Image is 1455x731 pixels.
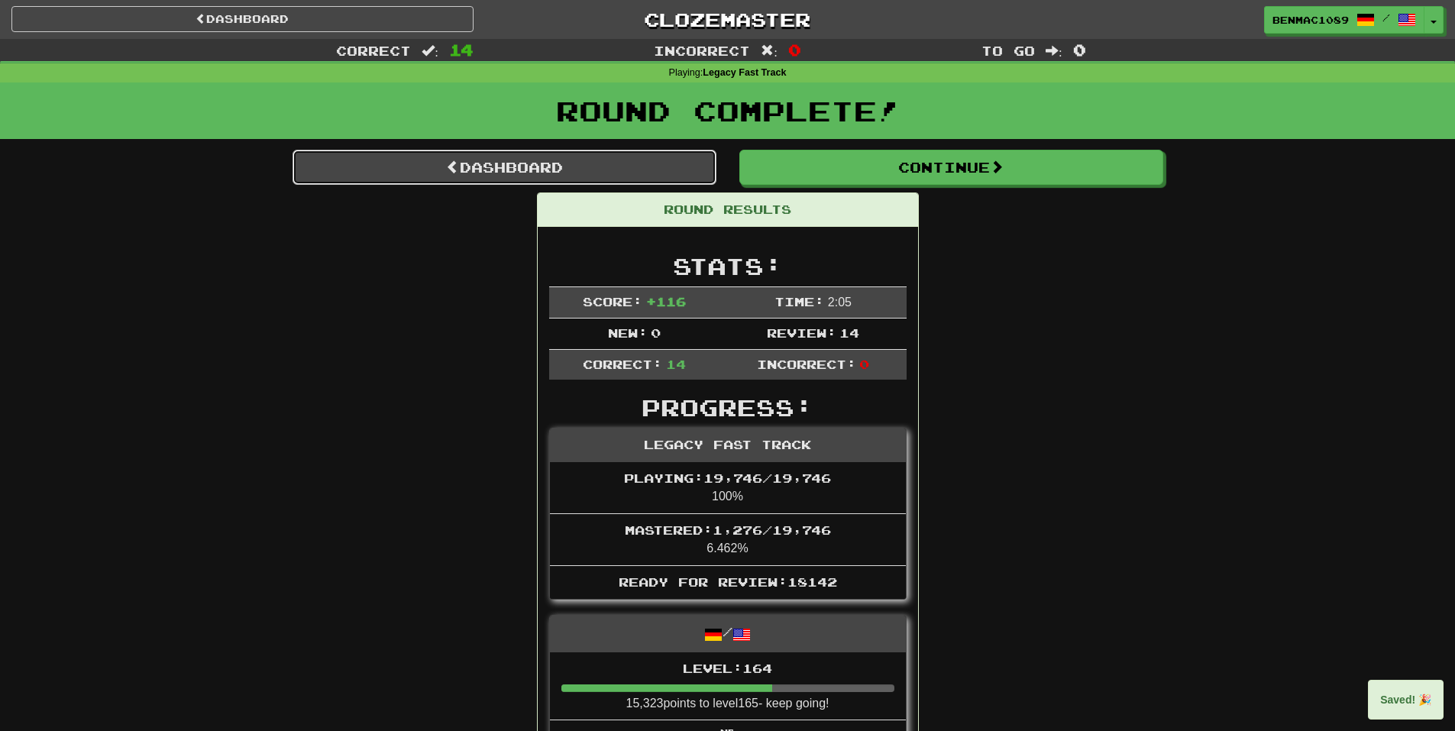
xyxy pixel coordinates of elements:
span: New: [608,325,648,340]
span: Correct [336,43,411,58]
a: Clozemaster [496,6,959,33]
span: Time: [774,294,824,309]
span: 0 [859,357,869,371]
span: Mastered: 1,276 / 19,746 [625,522,831,537]
span: Score: [583,294,642,309]
span: : [761,44,778,57]
li: 100% [550,462,906,514]
span: Playing: 19,746 / 19,746 [624,471,831,485]
h2: Progress: [549,395,907,420]
div: Saved! 🎉 [1368,680,1444,720]
a: Dashboard [11,6,474,32]
a: benmac1089 / [1264,6,1424,34]
span: 0 [651,325,661,340]
span: 2 : 0 5 [828,296,852,309]
span: Ready for Review: 18142 [619,574,837,589]
div: Round Results [538,193,918,227]
li: 6.462% [550,513,906,566]
span: 0 [1073,40,1086,59]
strong: Legacy Fast Track [703,67,786,78]
span: : [422,44,438,57]
span: Incorrect: [757,357,856,371]
span: benmac1089 [1272,13,1349,27]
h2: Stats: [549,254,907,279]
span: 0 [788,40,801,59]
span: Correct: [583,357,662,371]
span: Level: 164 [683,661,772,675]
span: To go [981,43,1035,58]
span: 14 [839,325,859,340]
span: + 116 [646,294,686,309]
div: Legacy Fast Track [550,429,906,462]
span: : [1046,44,1062,57]
span: Review: [767,325,836,340]
div: / [550,616,906,652]
a: Dashboard [293,150,716,185]
span: 14 [666,357,686,371]
span: 14 [449,40,474,59]
button: Continue [739,150,1163,185]
h1: Round Complete! [5,95,1450,126]
span: Incorrect [654,43,750,58]
span: / [1382,12,1390,23]
li: 15,323 points to level 165 - keep going! [550,652,906,721]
